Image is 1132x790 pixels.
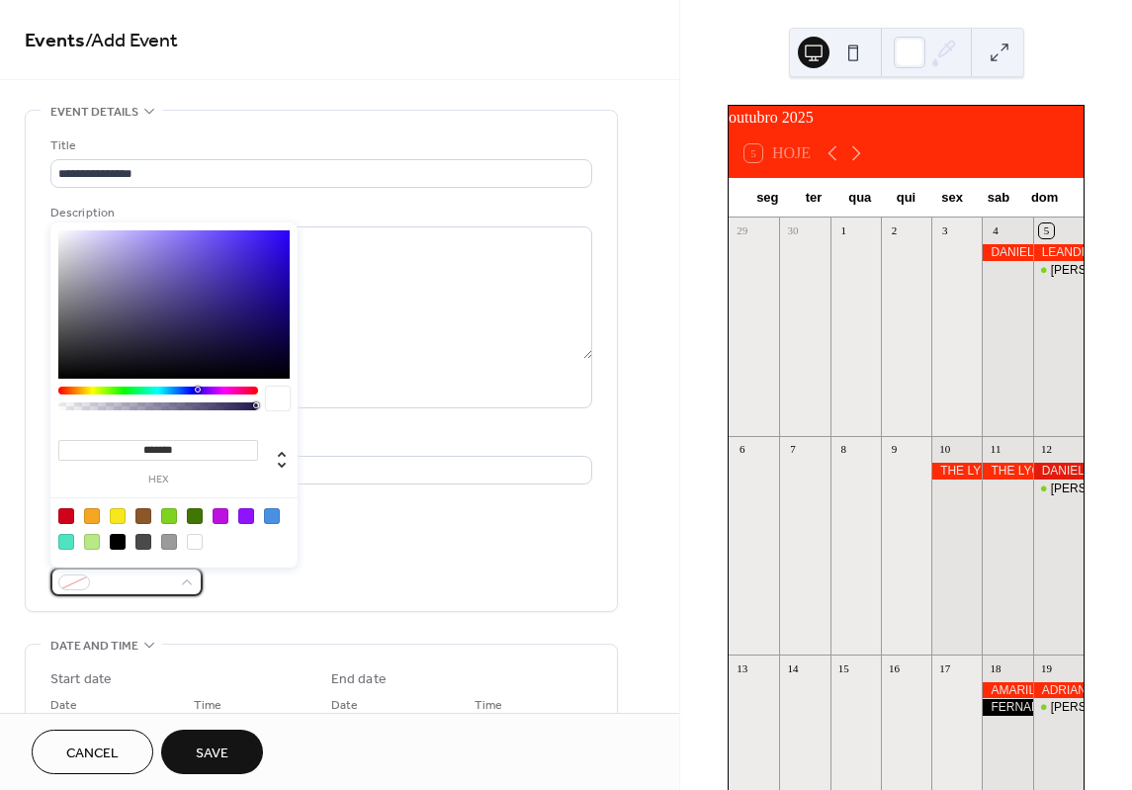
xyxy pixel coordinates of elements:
[1033,699,1084,716] div: ALEX PAULINO
[58,508,74,524] div: #D0021B
[887,223,902,238] div: 2
[1039,442,1054,457] div: 12
[161,534,177,550] div: #9B9B9B
[194,695,221,716] span: Time
[988,223,1002,238] div: 4
[836,178,883,218] div: qua
[982,244,1032,261] div: DANIEL MUNHOZ
[84,534,100,550] div: #B8E986
[1033,481,1084,497] div: ALEX PAULINO
[1033,244,1084,261] div: LEANDRO SALES
[887,442,902,457] div: 9
[982,699,1032,716] div: FERNANDO SANTOS
[988,442,1002,457] div: 11
[785,660,800,675] div: 14
[1033,682,1084,699] div: ADRIANO LILMA
[982,682,1032,699] div: AMARILDO MARQUES
[791,178,837,218] div: ter
[883,178,929,218] div: qui
[744,178,791,218] div: seg
[238,508,254,524] div: #9013FE
[25,22,85,60] a: Events
[50,203,588,223] div: Description
[50,102,138,123] span: Event details
[32,730,153,774] button: Cancel
[50,636,138,657] span: Date and time
[85,22,178,60] span: / Add Event
[135,508,151,524] div: #8B572A
[475,695,502,716] span: Time
[785,223,800,238] div: 30
[50,135,588,156] div: Title
[931,463,982,480] div: THE LYCRA COMPANY
[264,508,280,524] div: #4A90E2
[66,744,119,764] span: Cancel
[161,730,263,774] button: Save
[196,744,228,764] span: Save
[729,106,1084,130] div: outubro 2025
[836,223,851,238] div: 1
[110,534,126,550] div: #000000
[50,432,588,453] div: Location
[735,660,749,675] div: 13
[937,442,952,457] div: 10
[84,508,100,524] div: #F5A623
[50,669,112,690] div: Start date
[135,534,151,550] div: #4A4A4A
[982,463,1032,480] div: THE LYCRA COMPANY
[1021,178,1068,218] div: dom
[58,475,258,485] label: hex
[187,508,203,524] div: #417505
[1039,223,1054,238] div: 5
[1039,660,1054,675] div: 19
[187,534,203,550] div: #FFFFFF
[58,534,74,550] div: #50E3C2
[937,223,952,238] div: 3
[887,660,902,675] div: 16
[836,660,851,675] div: 15
[110,508,126,524] div: #F8E71C
[1033,463,1084,480] div: DANIEL SALIM
[937,660,952,675] div: 17
[331,695,358,716] span: Date
[785,442,800,457] div: 7
[836,442,851,457] div: 8
[988,660,1002,675] div: 18
[50,695,77,716] span: Date
[929,178,976,218] div: sex
[213,508,228,524] div: #BD10E0
[976,178,1022,218] div: sab
[161,508,177,524] div: #7ED321
[735,223,749,238] div: 29
[331,669,387,690] div: End date
[735,442,749,457] div: 6
[1033,262,1084,279] div: ALEX PAULINO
